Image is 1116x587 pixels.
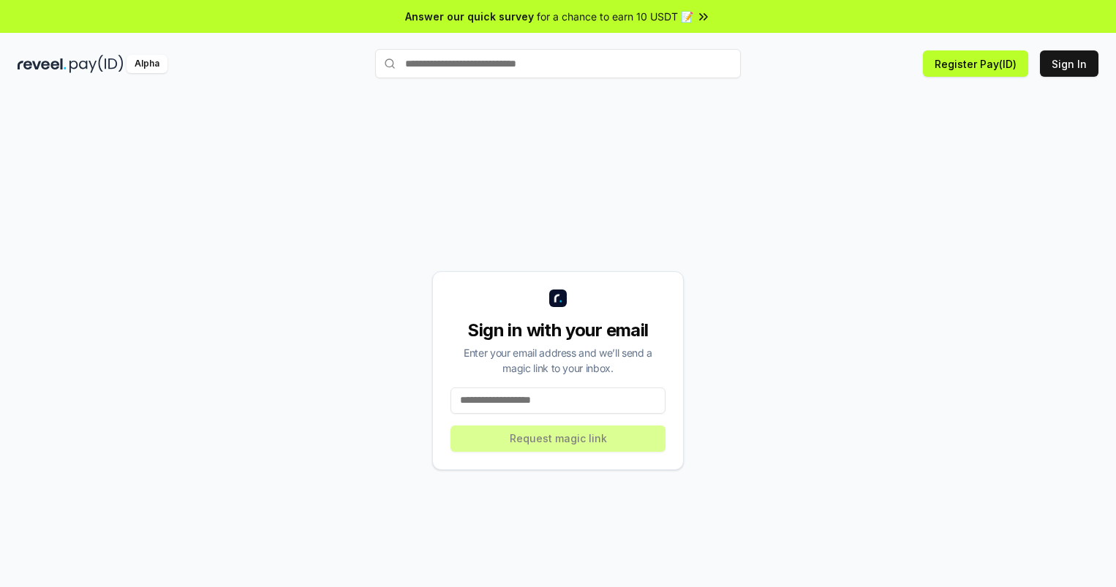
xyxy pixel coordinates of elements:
button: Sign In [1040,50,1098,77]
div: Sign in with your email [450,319,666,342]
div: Alpha [127,55,167,73]
img: logo_small [549,289,567,307]
div: Enter your email address and we’ll send a magic link to your inbox. [450,345,666,376]
button: Register Pay(ID) [923,50,1028,77]
span: Answer our quick survey [405,9,534,24]
span: for a chance to earn 10 USDT 📝 [537,9,693,24]
img: reveel_dark [18,55,67,73]
img: pay_id [69,55,124,73]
